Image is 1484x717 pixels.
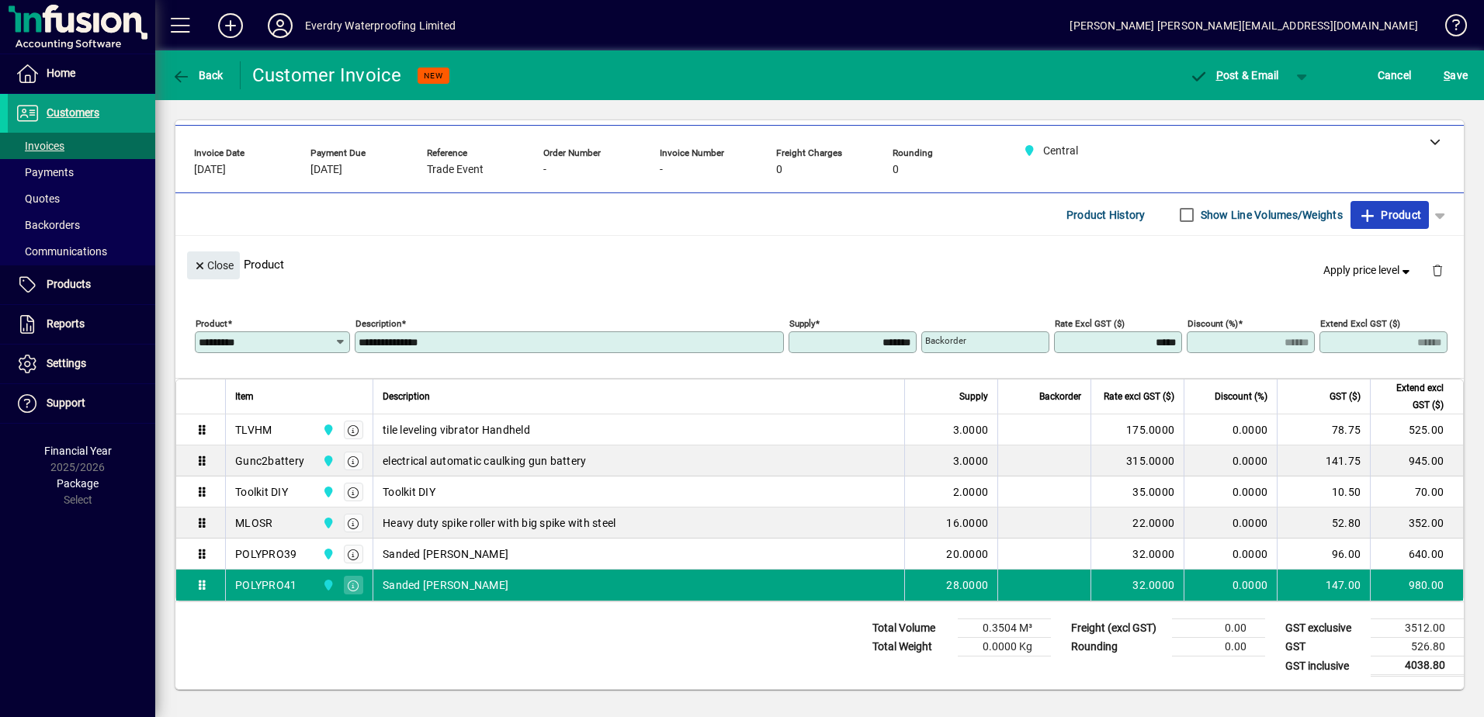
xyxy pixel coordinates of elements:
span: Central [318,577,336,594]
span: electrical automatic caulking gun battery [383,453,586,469]
td: 640.00 [1370,539,1463,570]
span: Central [318,514,336,532]
a: Reports [8,305,155,344]
td: 10.50 [1277,476,1370,507]
a: Support [8,384,155,423]
span: Products [47,278,91,290]
span: Support [47,397,85,409]
span: Communications [16,245,107,258]
span: Quotes [16,192,60,205]
mat-label: Extend excl GST ($) [1320,318,1400,329]
a: Knowledge Base [1434,3,1465,54]
mat-label: Rate excl GST ($) [1055,318,1125,329]
span: 0 [776,164,782,176]
button: Back [168,61,227,89]
button: Apply price level [1317,257,1420,285]
td: 0.0000 [1184,507,1277,539]
td: 352.00 [1370,507,1463,539]
span: Sanded [PERSON_NAME] [383,546,508,562]
span: - [660,164,663,176]
span: Heavy duty spike roller with big spike with steel [383,515,615,531]
td: 78.75 [1277,414,1370,445]
div: 315.0000 [1101,453,1174,469]
a: Quotes [8,185,155,212]
a: Invoices [8,133,155,159]
td: 70.00 [1370,476,1463,507]
td: Freight (excl GST) [1063,619,1172,638]
div: Customer Invoice [252,63,402,88]
mat-label: Description [355,318,401,329]
span: Apply price level [1323,262,1413,279]
mat-label: Backorder [925,335,966,346]
button: Post & Email [1181,61,1287,89]
button: Delete [1419,251,1456,289]
button: Save [1440,61,1472,89]
a: Products [8,265,155,304]
span: Cancel [1378,63,1412,88]
span: Payments [16,166,74,178]
span: Package [57,477,99,490]
td: 0.0000 [1184,476,1277,507]
span: Central [318,452,336,469]
button: Add [206,12,255,40]
button: Product [1351,201,1429,229]
div: POLYPRO41 [235,577,296,593]
span: Customers [47,106,99,119]
td: 0.00 [1172,638,1265,656]
a: Payments [8,159,155,185]
td: 0.0000 [1184,570,1277,601]
span: - [543,164,546,176]
td: 526.80 [1371,638,1464,656]
span: Backorder [1039,388,1081,405]
span: Home [47,67,75,79]
span: Reports [47,317,85,330]
span: Trade Event [427,164,484,176]
a: Communications [8,238,155,265]
td: GST inclusive [1278,656,1371,676]
div: 22.0000 [1101,515,1174,531]
td: 96.00 [1277,539,1370,570]
span: 0 [893,164,899,176]
td: 0.3504 M³ [958,619,1051,638]
span: NEW [424,71,443,81]
td: 525.00 [1370,414,1463,445]
td: Total Weight [865,638,958,656]
span: [DATE] [310,164,342,176]
td: 0.0000 [1184,414,1277,445]
span: Product [1358,203,1421,227]
div: Everdry Waterproofing Limited [305,13,456,38]
td: 0.00 [1172,619,1265,638]
div: Product [175,236,1464,293]
span: P [1216,69,1223,81]
span: Item [235,388,254,405]
div: 35.0000 [1101,484,1174,500]
span: Toolkit DIY [383,484,435,500]
label: Show Line Volumes/Weights [1198,207,1343,223]
span: 3.0000 [953,422,989,438]
div: POLYPRO39 [235,546,296,562]
td: Total Volume [865,619,958,638]
div: 175.0000 [1101,422,1174,438]
app-page-header-button: Close [183,258,244,272]
app-page-header-button: Delete [1419,263,1456,277]
span: Back [172,69,224,81]
div: 32.0000 [1101,577,1174,593]
span: Invoices [16,140,64,152]
td: 141.75 [1277,445,1370,476]
mat-label: Discount (%) [1188,318,1238,329]
span: 28.0000 [946,577,988,593]
span: Central [318,483,336,501]
span: 20.0000 [946,546,988,562]
button: Cancel [1374,61,1416,89]
span: Central [318,421,336,438]
span: Central [318,546,336,563]
span: Extend excl GST ($) [1380,379,1444,414]
span: S [1444,69,1450,81]
div: MLOSR [235,515,272,531]
span: 3.0000 [953,453,989,469]
td: 52.80 [1277,507,1370,539]
span: Close [193,253,234,279]
td: 147.00 [1277,570,1370,601]
span: ave [1444,63,1468,88]
button: Product History [1060,201,1152,229]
